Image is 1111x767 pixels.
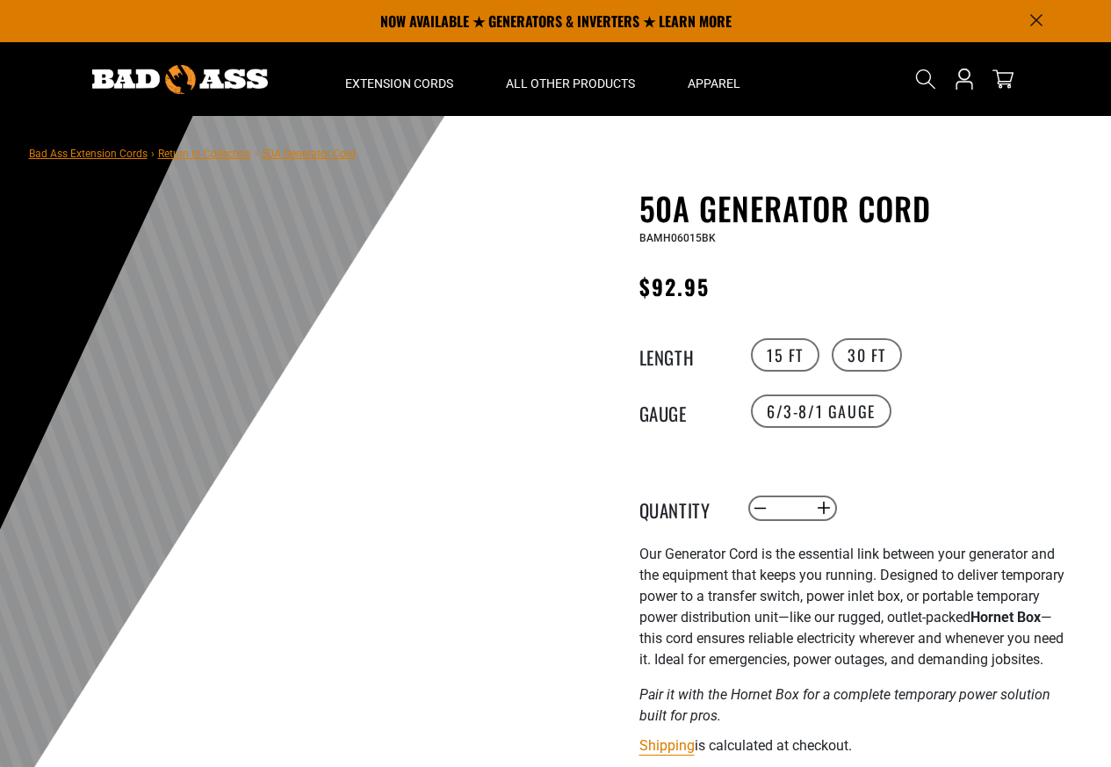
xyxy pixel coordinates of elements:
h1: 50A Generator Cord [639,190,1070,227]
label: 30 FT [832,338,902,372]
label: Quantity [639,496,727,519]
summary: Search [912,65,940,93]
a: Shipping [639,737,695,754]
span: All Other Products [506,76,635,91]
span: › [255,148,258,160]
span: BAMH06015BK [639,232,716,244]
span: Apparel [688,76,740,91]
a: Return to Collection [158,148,251,160]
summary: Apparel [661,42,767,116]
legend: Gauge [639,400,727,423]
p: Our Generator Cord is the essential link between your generator and the equipment that keeps you ... [639,544,1070,670]
summary: All Other Products [480,42,661,116]
div: is calculated at checkout. [639,734,1070,757]
img: Bad Ass Extension Cords [92,65,268,94]
em: Pair it with the Hornet Box for a complete temporary power solution built for pros. [639,686,1050,724]
span: Extension Cords [345,76,453,91]
nav: breadcrumbs [29,142,356,163]
span: › [151,148,155,160]
label: 15 FT [751,338,819,372]
span: 50A Generator Cord [262,148,356,160]
label: 6/3-8/1 Gauge [751,394,891,428]
legend: Length [639,344,727,366]
summary: Extension Cords [319,42,480,116]
strong: Hornet Box [970,609,1041,626]
a: Bad Ass Extension Cords [29,148,148,160]
span: $92.95 [639,271,710,302]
